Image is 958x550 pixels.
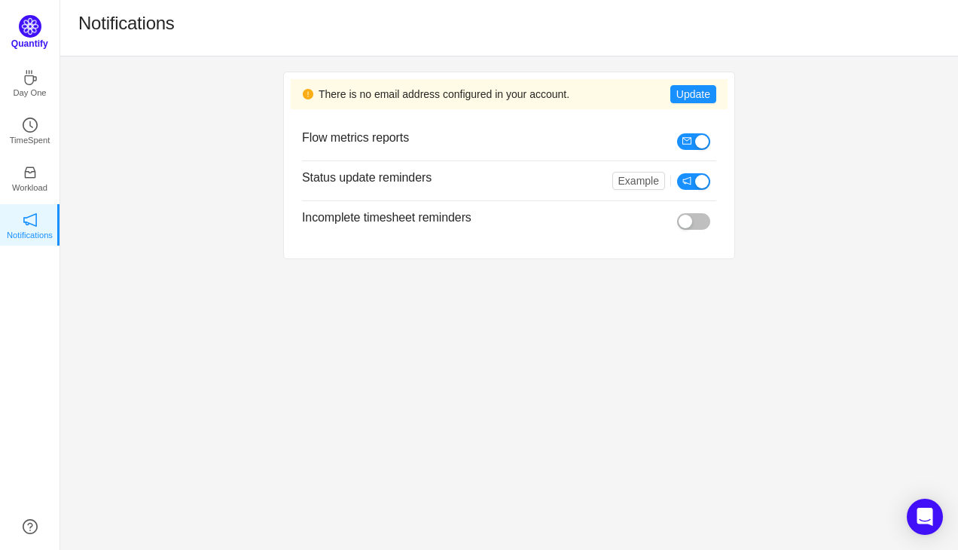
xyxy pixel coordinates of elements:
h3: Incomplete timesheet reminders [302,210,641,225]
h3: Status update reminders [302,170,576,185]
img: Quantify [19,15,41,38]
p: Quantify [11,37,48,50]
i: icon: notification [23,212,38,228]
a: icon: clock-circleTimeSpent [23,122,38,137]
button: Update [670,85,716,103]
i: icon: mail [682,136,691,145]
i: icon: exclamation-circle [303,89,313,99]
a: icon: coffeeDay One [23,75,38,90]
i: icon: inbox [23,165,38,180]
a: icon: notificationNotifications [23,217,38,232]
button: Example [612,172,665,190]
p: Workload [12,181,47,194]
a: icon: inboxWorkload [23,170,38,185]
a: icon: question-circle [23,519,38,534]
p: Notifications [7,228,53,242]
i: icon: clock-circle [23,118,38,133]
p: Day One [13,86,46,99]
i: icon: coffee [23,70,38,85]
p: TimeSpent [10,133,50,147]
i: icon: notification [682,176,691,185]
h3: Flow metrics reports [302,130,641,145]
h1: Notifications [78,12,175,35]
span: There is no email address configured in your account. [319,87,569,102]
div: Open Intercom Messenger [907,499,943,535]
